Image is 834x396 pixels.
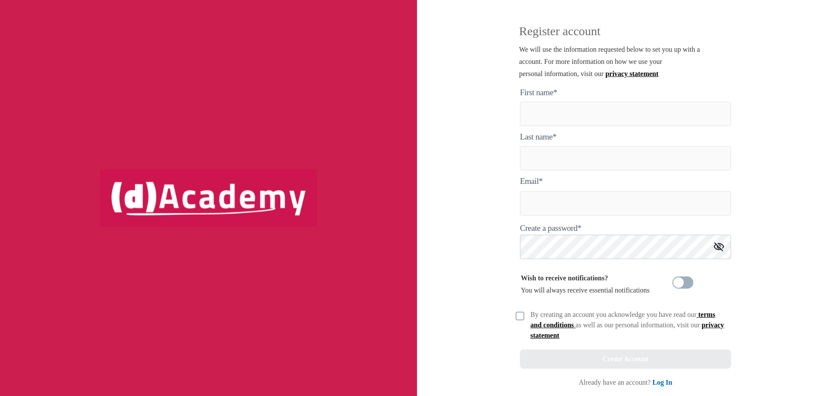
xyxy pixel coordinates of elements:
[530,311,715,329] a: terms and conditions
[520,349,731,369] button: Create Account
[519,26,736,43] p: Register account
[530,309,726,341] div: By creating an account you acknowledge you have read our as well as our personal information, vis...
[602,353,649,365] div: Create Account
[100,169,317,226] img: logo
[521,272,650,296] div: You will always receive essential notifications
[579,377,672,388] div: Already have an account?
[530,321,724,339] a: privacy statement
[606,70,659,77] a: privacy statement
[519,46,700,77] span: We will use the information requested below to set you up with a account. For more information on...
[652,379,672,386] a: Log In
[516,312,524,320] img: unCheck
[521,274,608,282] b: Wish to receive notifications?
[714,242,724,251] img: icon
